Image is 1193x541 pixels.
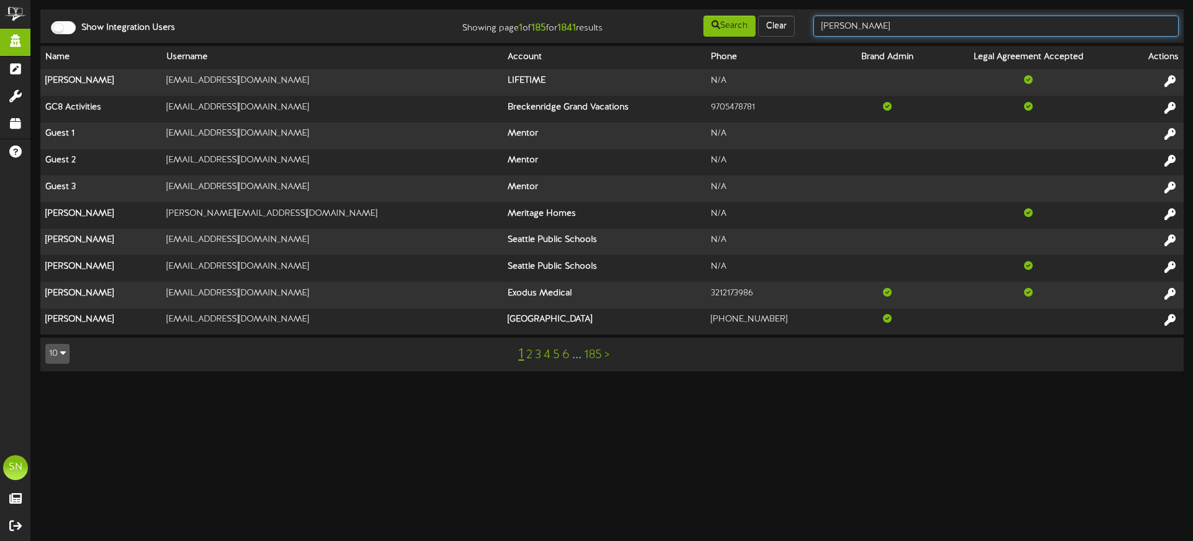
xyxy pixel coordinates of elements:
[706,229,839,256] td: N/A
[544,348,551,362] a: 4
[503,202,706,229] th: Meritage Homes
[162,308,503,335] td: [EMAIL_ADDRESS][DOMAIN_NAME]
[519,22,523,34] strong: 1
[557,22,576,34] strong: 1841
[706,149,839,176] td: N/A
[162,175,503,202] td: [EMAIL_ADDRESS][DOMAIN_NAME]
[503,282,706,308] th: Exodus Medical
[703,16,756,37] button: Search
[40,229,162,256] th: [PERSON_NAME]
[936,46,1122,69] th: Legal Agreement Accepted
[40,255,162,282] th: [PERSON_NAME]
[40,282,162,308] th: [PERSON_NAME]
[162,202,503,229] td: [PERSON_NAME][EMAIL_ADDRESS][DOMAIN_NAME]
[503,69,706,96] th: LIFETIME
[526,348,533,362] a: 2
[706,255,839,282] td: N/A
[503,46,706,69] th: Account
[1121,46,1184,69] th: Actions
[162,96,503,123] td: [EMAIL_ADDRESS][DOMAIN_NAME]
[706,202,839,229] td: N/A
[162,69,503,96] td: [EMAIL_ADDRESS][DOMAIN_NAME]
[162,229,503,256] td: [EMAIL_ADDRESS][DOMAIN_NAME]
[162,282,503,308] td: [EMAIL_ADDRESS][DOMAIN_NAME]
[518,346,524,363] a: 1
[839,46,936,69] th: Brand Admin
[162,123,503,149] td: [EMAIL_ADDRESS][DOMAIN_NAME]
[503,96,706,123] th: Breckenridge Grand Vacations
[706,282,839,308] td: 3212173986
[503,175,706,202] th: Mentor
[40,202,162,229] th: [PERSON_NAME]
[706,69,839,96] td: N/A
[813,16,1179,37] input: -- Search --
[562,348,570,362] a: 6
[162,255,503,282] td: [EMAIL_ADDRESS][DOMAIN_NAME]
[72,22,175,34] label: Show Integration Users
[553,348,560,362] a: 5
[45,344,70,364] button: 10
[572,348,582,362] a: ...
[706,175,839,202] td: N/A
[706,123,839,149] td: N/A
[535,348,541,362] a: 3
[40,96,162,123] th: GC8 Activities
[706,46,839,69] th: Phone
[40,175,162,202] th: Guest 3
[503,308,706,335] th: [GEOGRAPHIC_DATA]
[162,46,503,69] th: Username
[40,123,162,149] th: Guest 1
[3,455,28,480] div: SN
[420,14,612,35] div: Showing page of for results
[40,69,162,96] th: [PERSON_NAME]
[503,123,706,149] th: Mentor
[758,16,795,37] button: Clear
[162,149,503,176] td: [EMAIL_ADDRESS][DOMAIN_NAME]
[706,96,839,123] td: 9705478781
[503,149,706,176] th: Mentor
[40,149,162,176] th: Guest 2
[706,308,839,335] td: [PHONE_NUMBER]
[40,46,162,69] th: Name
[584,348,602,362] a: 185
[503,229,706,256] th: Seattle Public Schools
[531,22,546,34] strong: 185
[503,255,706,282] th: Seattle Public Schools
[605,348,610,362] a: >
[40,308,162,335] th: [PERSON_NAME]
